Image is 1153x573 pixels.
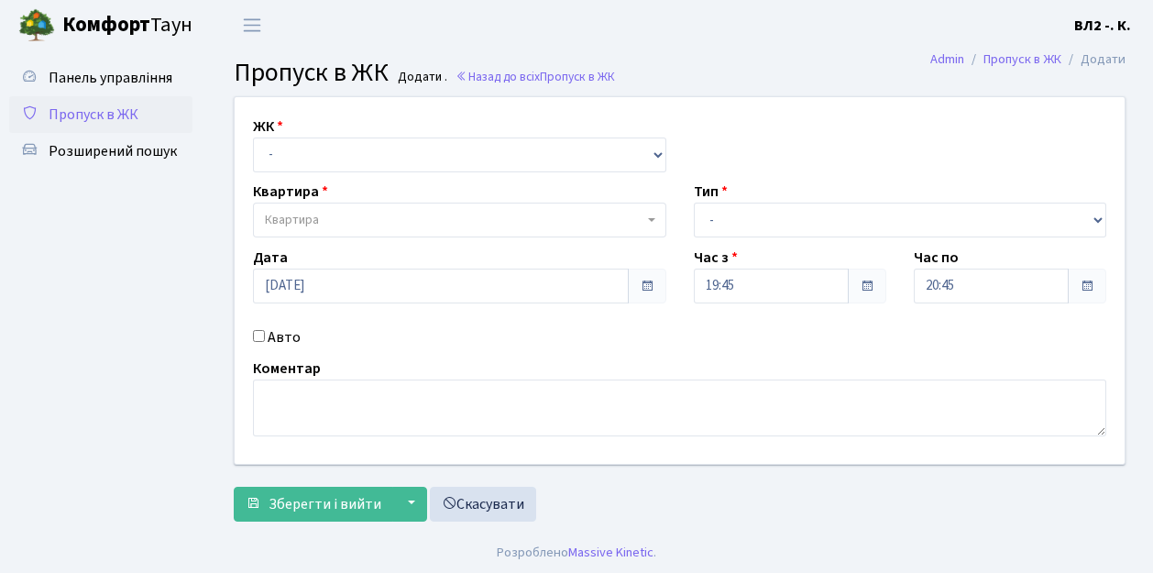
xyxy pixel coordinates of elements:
b: Комфорт [62,10,150,39]
label: Дата [253,247,288,269]
b: ВЛ2 -. К. [1074,16,1131,36]
small: Додати . [394,70,447,85]
a: Панель управління [9,60,192,96]
span: Розширений пошук [49,141,177,161]
label: Коментар [253,358,321,380]
label: ЖК [253,116,283,138]
a: ВЛ2 -. К. [1074,15,1131,37]
span: Пропуск в ЖК [49,105,138,125]
nav: breadcrumb [903,40,1153,79]
button: Зберегти і вийти [234,487,393,522]
span: Пропуск в ЖК [234,54,389,91]
label: Час по [914,247,959,269]
a: Пропуск в ЖК [983,50,1061,69]
a: Скасувати [430,487,536,522]
span: Квартира [265,211,319,229]
span: Зберегти і вийти [269,494,381,514]
a: Admin [930,50,964,69]
label: Тип [694,181,728,203]
a: Пропуск в ЖК [9,96,192,133]
li: Додати [1061,50,1126,70]
a: Назад до всіхПропуск в ЖК [456,68,615,85]
img: logo.png [18,7,55,44]
div: Розроблено . [497,543,656,563]
label: Авто [268,326,301,348]
a: Massive Kinetic [568,543,653,562]
span: Панель управління [49,68,172,88]
label: Квартира [253,181,328,203]
span: Пропуск в ЖК [540,68,615,85]
a: Розширений пошук [9,133,192,170]
span: Таун [62,10,192,41]
button: Переключити навігацію [229,10,275,40]
label: Час з [694,247,738,269]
